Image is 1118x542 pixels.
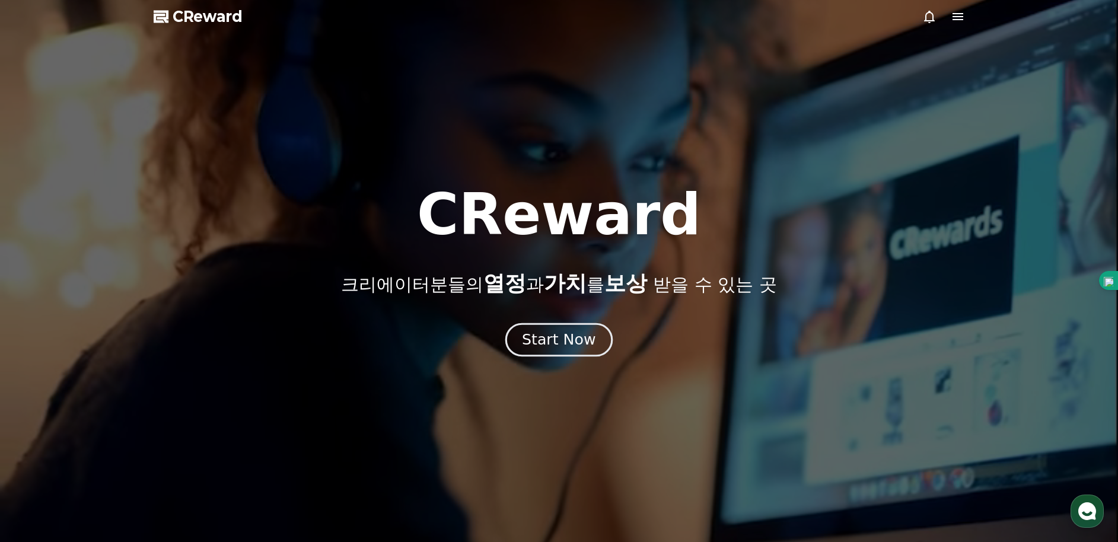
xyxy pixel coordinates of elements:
[505,323,613,357] button: Start Now
[78,376,153,406] a: 대화
[483,271,526,295] span: 열정
[544,271,587,295] span: 가치
[417,186,701,243] h1: CReward
[4,376,78,406] a: 홈
[508,336,610,347] a: Start Now
[341,272,776,295] p: 크리에이터분들의 과 를 받을 수 있는 곳
[183,394,198,403] span: 설정
[522,330,595,350] div: Start Now
[37,394,44,403] span: 홈
[109,394,123,404] span: 대화
[154,7,243,26] a: CReward
[153,376,228,406] a: 설정
[604,271,647,295] span: 보상
[173,7,243,26] span: CReward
